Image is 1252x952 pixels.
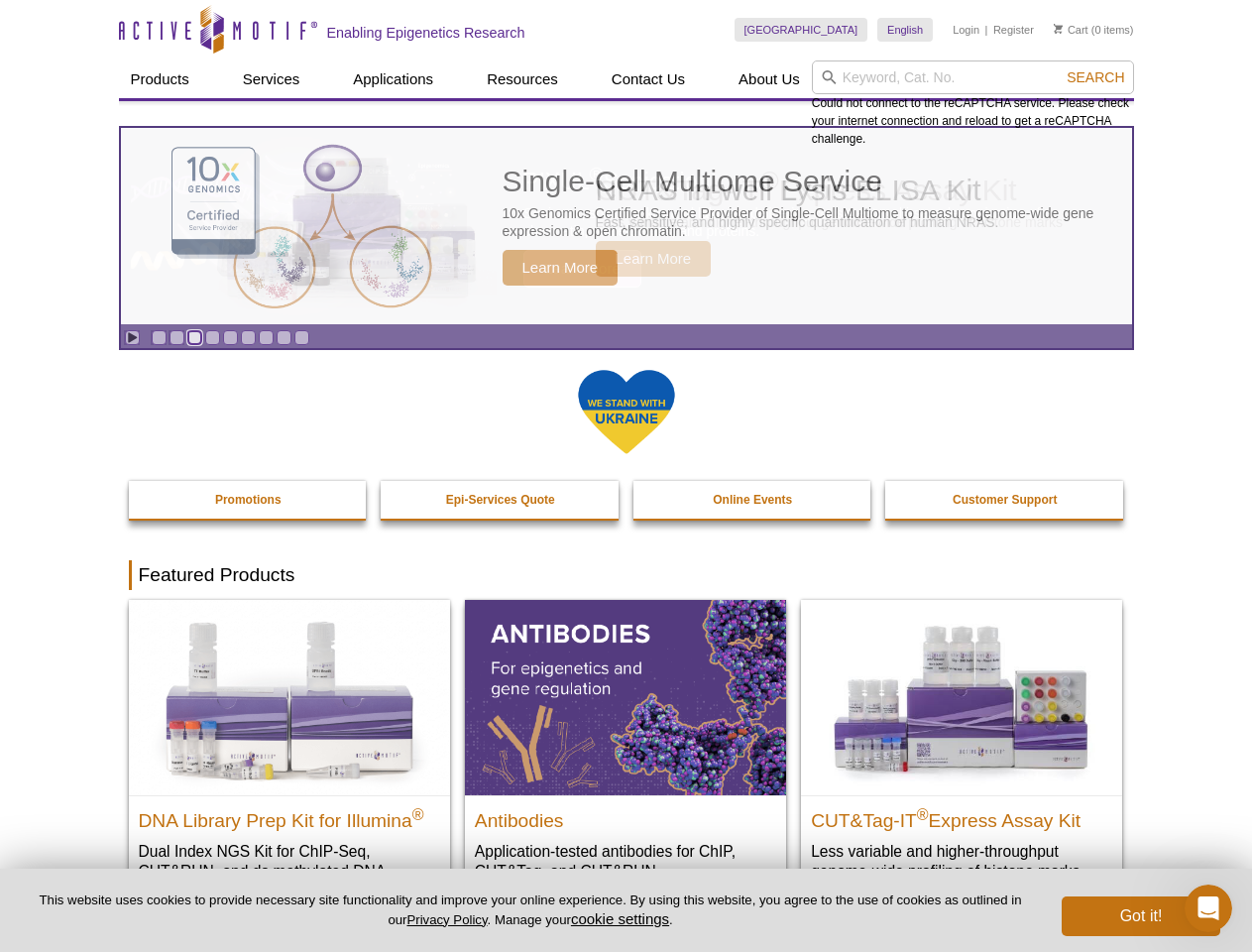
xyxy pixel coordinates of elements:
[475,60,570,98] a: Resources
[465,600,786,794] img: All Antibodies
[205,330,220,345] a: Go to slide 4
[1185,885,1232,932] iframe: Intercom live chat
[801,600,1122,794] img: CUT&Tag-IT® Express Assay Kit
[801,600,1122,900] a: CUT&Tag-IT® Express Assay Kit CUT&Tag-IT®Express Assay Kit Less variable and higher-throughput ge...
[119,60,201,98] a: Products
[223,330,238,345] a: Go to slide 5
[125,330,140,345] a: Toggle autoplay
[153,136,450,317] img: Single-Cell Multiome Service
[187,330,202,345] a: Go to slide 3
[139,801,440,831] h2: DNA Library Prep Kit for Illumina
[121,128,1132,324] a: Single-Cell Multiome Service Single-Cell Multiome Service 10x Genomics Certified Service Provider...
[215,493,282,507] strong: Promotions
[465,600,786,900] a: All Antibodies Antibodies Application-tested antibodies for ChIP, CUT&Tag, and CUT&RUN.
[475,801,776,831] h2: Antibodies
[503,204,1122,240] p: 10x Genomics Certified Service Provider of Single-Cell Multiome to measure genome-wide gene expre...
[877,18,933,42] a: English
[341,60,445,98] a: Applications
[129,600,450,920] a: DNA Library Prep Kit for Illumina DNA Library Prep Kit for Illumina® Dual Index NGS Kit for ChIP-...
[412,805,424,822] sup: ®
[713,493,792,507] strong: Online Events
[241,330,256,345] a: Go to slide 6
[735,18,868,42] a: [GEOGRAPHIC_DATA]
[475,841,776,882] p: Application-tested antibodies for ChIP, CUT&Tag, and CUT&RUN.
[294,330,309,345] a: Go to slide 9
[277,330,291,345] a: Go to slide 8
[129,481,369,519] a: Promotions
[170,330,184,345] a: Go to slide 2
[953,493,1057,507] strong: Customer Support
[1054,23,1088,37] a: Cart
[571,910,669,927] button: cookie settings
[577,368,676,456] img: We Stand With Ukraine
[811,841,1112,882] p: Less variable and higher-throughput genome-wide profiling of histone marks​.
[503,250,619,286] span: Learn More
[139,841,440,901] p: Dual Index NGS Kit for ChIP-Seq, CUT&RUN, and ds methylated DNA assays.
[1061,68,1130,86] button: Search
[121,128,1132,324] article: Single-Cell Multiome Service
[917,805,929,822] sup: ®
[129,600,450,794] img: DNA Library Prep Kit for Illumina
[1054,24,1063,34] img: Your Cart
[406,912,487,927] a: Privacy Policy
[600,60,697,98] a: Contact Us
[953,23,979,37] a: Login
[259,330,274,345] a: Go to slide 7
[503,167,1122,196] h2: Single-Cell Multiome Service
[327,24,525,42] h2: Enabling Epigenetics Research
[811,801,1112,831] h2: CUT&Tag-IT Express Assay Kit
[1062,896,1220,936] button: Got it!
[985,18,988,42] li: |
[993,23,1034,37] a: Register
[129,560,1124,590] h2: Featured Products
[381,481,621,519] a: Epi-Services Quote
[152,330,167,345] a: Go to slide 1
[1067,69,1124,85] span: Search
[633,481,873,519] a: Online Events
[1054,18,1134,42] li: (0 items)
[446,493,555,507] strong: Epi-Services Quote
[32,892,1029,929] p: This website uses cookies to provide necessary site functionality and improve your online experie...
[231,60,312,98] a: Services
[812,60,1134,94] input: Keyword, Cat. No.
[812,60,1134,148] div: Could not connect to the reCAPTCHA service. Please check your internet connection and reload to g...
[727,60,812,98] a: About Us
[885,481,1125,519] a: Customer Support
